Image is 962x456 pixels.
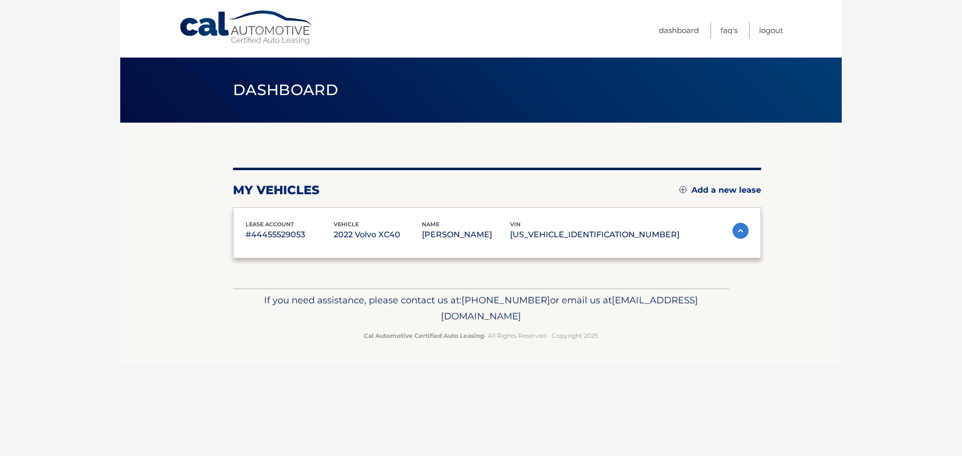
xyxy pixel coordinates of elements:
[679,186,686,193] img: add.svg
[233,183,320,198] h2: my vehicles
[510,228,679,242] p: [US_VEHICLE_IDENTIFICATION_NUMBER]
[510,221,521,228] span: vin
[233,81,338,99] span: Dashboard
[246,221,294,228] span: lease account
[733,223,749,239] img: accordion-active.svg
[239,292,723,324] p: If you need assistance, please contact us at: or email us at
[364,332,484,339] strong: Cal Automotive Certified Auto Leasing
[759,22,783,39] a: Logout
[461,294,550,306] span: [PHONE_NUMBER]
[441,294,698,322] span: [EMAIL_ADDRESS][DOMAIN_NAME]
[239,330,723,341] p: - All Rights Reserved - Copyright 2025
[246,228,334,242] p: #44455529053
[422,228,510,242] p: [PERSON_NAME]
[334,221,359,228] span: vehicle
[334,228,422,242] p: 2022 Volvo XC40
[679,185,761,195] a: Add a new lease
[179,10,314,46] a: Cal Automotive
[422,221,439,228] span: name
[659,22,699,39] a: Dashboard
[720,22,738,39] a: FAQ's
